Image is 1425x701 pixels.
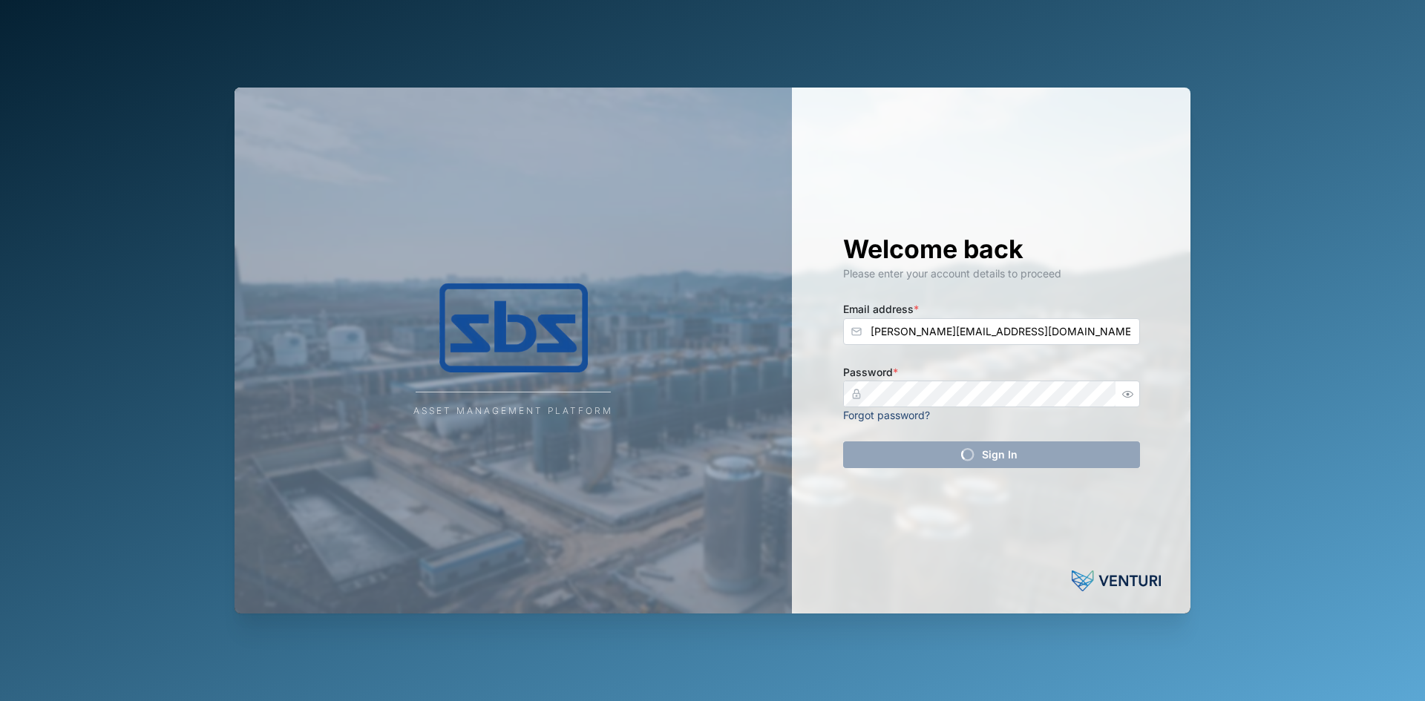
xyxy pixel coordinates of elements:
[1072,566,1161,596] img: Powered by: Venturi
[843,409,930,421] a: Forgot password?
[843,364,898,381] label: Password
[843,233,1140,266] h1: Welcome back
[843,318,1140,345] input: Enter your email
[843,301,919,317] label: Email address
[843,266,1140,282] div: Please enter your account details to proceed
[413,404,613,418] div: Asset Management Platform
[365,283,662,372] img: Company Logo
